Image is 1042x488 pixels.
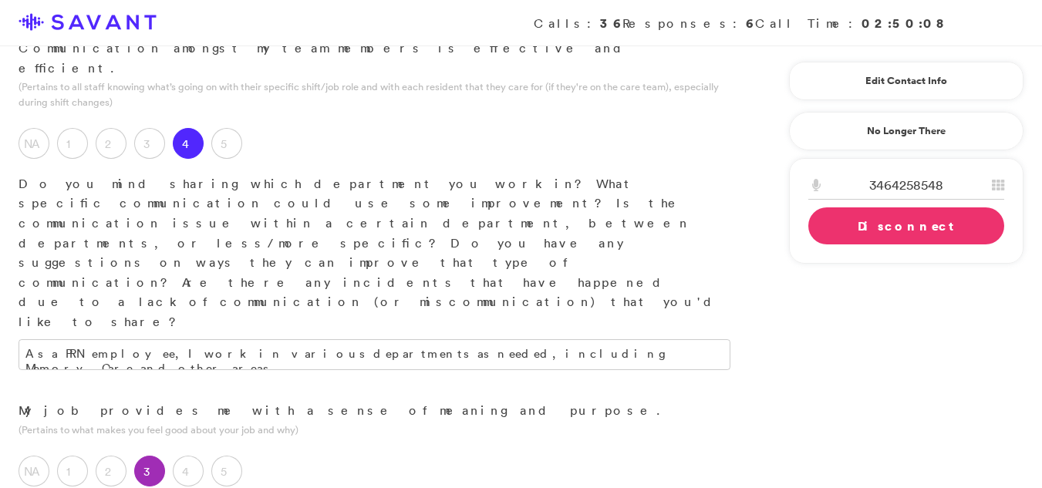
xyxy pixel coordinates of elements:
[789,112,1023,150] a: No Longer There
[96,128,126,159] label: 2
[134,128,165,159] label: 3
[19,401,730,421] p: My job provides me with a sense of meaning and purpose.
[808,69,1004,93] a: Edit Contact Info
[173,456,204,486] label: 4
[19,39,730,78] p: Communication amongst my team members is effective and efficient.
[211,456,242,486] label: 5
[134,456,165,486] label: 3
[862,15,946,32] strong: 02:50:08
[211,128,242,159] label: 5
[19,456,49,486] label: NA
[57,128,88,159] label: 1
[808,207,1004,244] a: Disconnect
[600,15,622,32] strong: 36
[746,15,755,32] strong: 6
[19,79,730,109] p: (Pertains to all staff knowing what’s going on with their specific shift/job role and with each r...
[96,456,126,486] label: 2
[57,456,88,486] label: 1
[19,422,730,437] p: (Pertains to what makes you feel good about your job and why)
[19,174,730,332] p: Do you mind sharing which department you work in? What specific communication could use some impr...
[19,128,49,159] label: NA
[173,128,204,159] label: 4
